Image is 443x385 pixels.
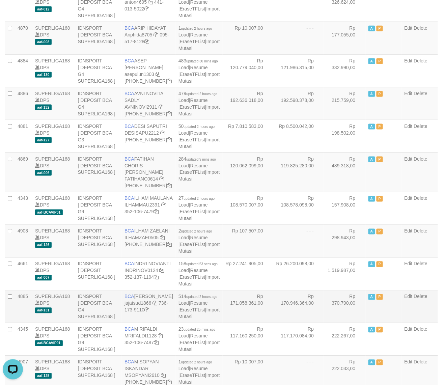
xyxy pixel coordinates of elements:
[178,98,189,103] a: Load
[124,202,160,208] a: ILHAMMAU2391
[377,262,383,267] span: Paused
[178,25,212,31] span: 1
[122,87,176,120] td: AVNI NOVITA SADLY [PHONE_NUMBER]
[178,196,215,201] span: 27
[154,340,159,346] a: Copy 3521067487 to clipboard
[377,124,383,130] span: Paused
[35,228,70,234] a: SUPERLIGA168
[154,32,159,37] a: Copy Ariphida8705 to clipboard
[35,91,70,96] a: SUPERLIGA168
[75,87,122,120] td: IDNSPORT [ DEPOSIT BCA G4 SUPERLIGA168 ]
[190,163,208,168] a: Resume
[184,328,215,332] span: updated 25 mins ago
[324,192,365,225] td: Rp 157.908,00
[368,91,375,97] span: Active
[414,25,427,31] a: Delete
[178,58,218,63] span: 483
[122,120,176,153] td: DESI SAPUTRI [PHONE_NUMBER]
[178,235,189,241] a: Load
[178,156,216,162] span: 284
[180,307,205,313] a: EraseTFList
[178,104,220,116] a: Import Mutasi
[368,157,375,162] span: Active
[178,91,217,96] span: 479
[377,294,383,300] span: Paused
[35,294,70,299] a: SUPERLIGA168
[144,307,149,313] a: Copy 7361739110 to clipboard
[178,72,220,84] a: Import Mutasi
[190,333,208,339] a: Resume
[124,123,134,129] span: BCA
[324,323,365,356] td: Rp 222.267,00
[124,130,159,136] a: DESISAPU2212
[167,380,172,385] a: Copy 4062301418 to clipboard
[273,192,324,225] td: Rp 108.578.098,00
[15,54,32,87] td: 4884
[15,323,32,356] td: 4345
[178,65,189,70] a: Load
[167,78,172,84] a: Copy 4062281875 to clipboard
[368,196,375,202] span: Active
[377,360,383,365] span: Paused
[377,229,383,235] span: Paused
[186,263,218,266] span: updated 53 secs ago
[35,308,52,313] span: aaf-131
[190,235,208,241] a: Resume
[75,192,122,225] td: IDNSPORT [ DEPOSIT BCA G9 SUPERLIGA168 ]
[180,242,205,247] a: EraseTFList
[178,163,189,168] a: Load
[178,359,212,365] span: 1
[178,39,220,51] a: Import Mutasi
[178,340,220,352] a: Import Mutasi
[124,228,134,234] span: BCA
[154,209,159,215] a: Copy 3521067479 to clipboard
[180,275,205,280] a: EraseTFList
[32,192,75,225] td: DPS
[160,235,165,241] a: Copy ILHAMZAE0505 to clipboard
[178,307,220,320] a: Import Mutasi
[273,225,324,257] td: - - -
[32,120,75,153] td: DPS
[178,327,220,352] span: | | |
[15,22,32,54] td: 4870
[405,91,413,96] a: Edit
[180,104,205,110] a: EraseTFList
[405,25,413,31] a: Edit
[35,373,52,379] span: aaf-125
[368,262,375,267] span: Active
[377,327,383,333] span: Paused
[178,137,220,149] a: Import Mutasi
[15,153,32,192] td: 4869
[122,54,176,87] td: ASEP [PERSON_NAME] [PHONE_NUMBER]
[15,225,32,257] td: 4908
[75,225,122,257] td: IDNSPORT [ DEPOSIT BCA SUPERLIGA168 ]
[156,72,160,77] a: Copy asepulun1303 to clipboard
[75,290,122,323] td: IDNSPORT [ DEPOSIT BCA G4 SUPERLIGA168 ]
[186,158,216,161] span: updated 9 mins ago
[324,54,365,87] td: Rp 332.990,00
[159,176,164,182] a: Copy FATIHANC0614 to clipboard
[414,228,427,234] a: Delete
[178,91,220,116] span: | | |
[35,261,70,267] a: SUPERLIGA168
[124,156,134,162] span: BCA
[35,210,63,215] span: aaf-BCAVIP01
[75,22,122,54] td: IDNSPORT [ DEPOSIT BCA SUPERLIGA168 ]
[124,333,157,339] a: MRIFALDI1128
[35,123,70,129] a: SUPERLIGA168
[15,120,32,153] td: 4881
[35,359,70,365] a: SUPERLIGA168
[368,58,375,64] span: Active
[178,294,220,320] span: | | |
[414,294,427,299] a: Delete
[35,39,52,45] span: aaf-008
[153,301,157,306] a: Copy jajatsud1866 to clipboard
[144,6,149,11] a: Copy 4410135022 to clipboard
[178,373,220,385] a: Import Mutasi
[180,340,205,346] a: EraseTFList
[124,104,157,110] a: AVNINOVI2911
[124,58,134,63] span: BCA
[324,257,365,290] td: Rp 1.519.987,00
[324,22,365,54] td: Rp 177.055,00
[223,87,273,120] td: Rp 192.636.018,00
